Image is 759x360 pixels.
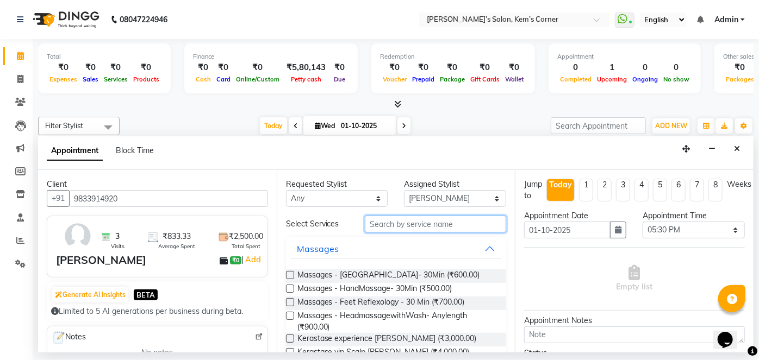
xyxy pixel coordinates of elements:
button: ADD NEW [652,118,690,134]
div: ₹0 [80,61,101,74]
span: | [241,253,263,266]
span: Prepaid [409,75,437,83]
div: Finance [193,52,349,61]
span: Kerastase vip Scalp [PERSON_NAME] (₹4,000.00) [297,346,470,360]
span: Services [101,75,130,83]
li: 2 [598,179,612,201]
div: Limited to 5 AI generations per business during beta. [51,306,264,317]
span: Sales [80,75,101,83]
span: Expenses [47,75,80,83]
div: ₹0 [101,61,130,74]
button: Massages [290,239,502,258]
span: Cash [193,75,214,83]
div: ₹0 [330,61,349,74]
li: 5 [653,179,667,201]
span: Ongoing [630,75,661,83]
li: 7 [690,179,704,201]
span: ₹2,500.00 [229,231,263,242]
span: Total Spent [232,242,260,250]
span: ADD NEW [655,122,687,130]
input: yyyy-mm-dd [524,222,611,238]
div: Today [549,179,572,191]
span: Admin [714,14,738,26]
span: Completed [557,75,594,83]
div: Appointment Time [643,210,745,222]
span: Massages - [GEOGRAPHIC_DATA]- 30Min (₹600.00) [297,269,480,283]
div: ₹0 [409,61,437,74]
iframe: chat widget [713,317,748,349]
div: Assigned Stylist [404,179,506,190]
img: logo [28,4,102,35]
span: ₹833.33 [163,231,191,242]
img: avatar [62,220,94,252]
span: No notes [141,347,173,358]
div: ₹0 [502,61,526,74]
span: Package [437,75,468,83]
div: 0 [661,61,692,74]
span: Empty list [617,265,653,293]
span: Gift Cards [468,75,502,83]
span: Massages - HandMassage- 30Min (₹500.00) [297,283,452,296]
div: Appointment Date [524,210,626,222]
div: ₹0 [468,61,502,74]
input: 2025-10-01 [338,118,392,134]
div: 1 [594,61,630,74]
div: ₹0 [233,61,282,74]
div: Select Services [278,218,357,230]
span: Card [214,75,233,83]
span: Upcoming [594,75,630,83]
span: Block Time [116,146,154,155]
div: Status [524,348,626,359]
div: ₹0 [723,61,757,74]
button: Close [729,141,745,157]
li: 4 [634,179,649,201]
div: ₹5,80,143 [282,61,330,74]
div: ₹0 [193,61,214,74]
span: Notes [52,331,86,345]
span: Packages [723,75,757,83]
div: ₹0 [380,61,409,74]
span: Today [260,117,287,134]
div: ₹0 [437,61,468,74]
span: Average Spent [158,242,195,250]
div: Total [47,52,162,61]
div: [PERSON_NAME] [56,252,146,268]
span: ₹0 [230,256,241,265]
span: 3 [115,231,120,242]
span: Wallet [502,75,526,83]
button: +91 [47,190,70,207]
div: Jump to [524,179,542,201]
div: 0 [630,61,661,74]
input: Search Appointment [551,117,646,134]
div: Redemption [380,52,526,61]
span: Massages - HeadmassagewithWash- Anylength (₹900.00) [297,310,498,333]
span: Petty cash [288,75,324,83]
div: Weeks [727,179,751,190]
li: 1 [579,179,593,201]
span: Filter Stylist [45,121,83,130]
div: Appointment [557,52,692,61]
span: Due [331,75,348,83]
b: 08047224946 [120,4,167,35]
li: 6 [671,179,686,201]
span: Kerastase experience [PERSON_NAME] (₹3,000.00) [297,333,477,346]
div: Requested Stylist [286,179,388,190]
span: No show [661,75,692,83]
div: Client [47,179,268,190]
span: Appointment [47,141,103,161]
span: Voucher [380,75,409,83]
div: 0 [557,61,594,74]
button: Generate AI Insights [52,287,128,302]
div: Massages [297,242,339,255]
div: ₹0 [214,61,233,74]
div: ₹0 [130,61,162,74]
div: Appointment Notes [524,315,745,326]
span: Wed [312,122,338,130]
input: Search by Name/Mobile/Email/Code [69,190,268,207]
div: ₹0 [47,61,80,74]
a: Add [244,253,263,266]
span: Products [130,75,162,83]
span: Visits [111,242,125,250]
span: Massages - Feet Reflexology - 30 Min (₹700.00) [297,296,465,310]
span: Online/Custom [233,75,282,83]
